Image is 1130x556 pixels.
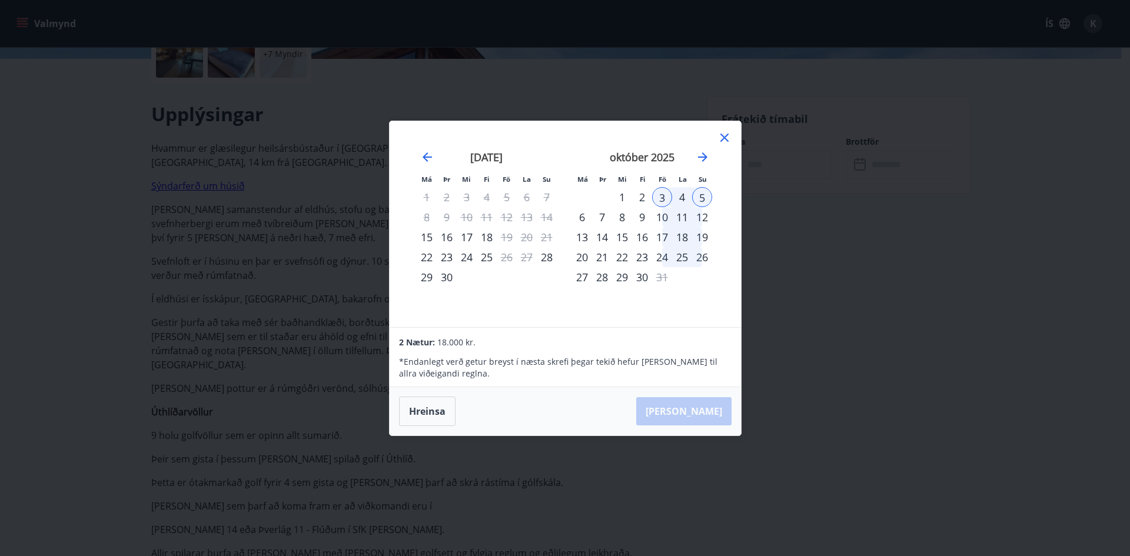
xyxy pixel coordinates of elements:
[462,175,471,184] small: Mi
[672,187,692,207] td: Selected. laugardagur, 4. október 2025
[599,175,606,184] small: Þr
[457,247,477,267] div: 24
[652,227,672,247] div: 17
[417,227,437,247] td: Choose mánudagur, 15. september 2025 as your check-in date. It’s available.
[572,207,592,227] div: 6
[612,247,632,267] td: Choose miðvikudagur, 22. október 2025 as your check-in date. It’s available.
[503,175,510,184] small: Fö
[632,187,652,207] div: 2
[692,187,712,207] td: Selected as end date. sunnudagur, 5. október 2025
[612,207,632,227] div: 8
[652,187,672,207] td: Selected as start date. föstudagur, 3. október 2025
[592,247,612,267] div: 21
[592,227,612,247] td: Choose þriðjudagur, 14. október 2025 as your check-in date. It’s available.
[457,187,477,207] td: Not available. miðvikudagur, 3. september 2025
[477,187,497,207] td: Not available. fimmtudagur, 4. september 2025
[417,267,437,287] div: 29
[672,207,692,227] div: 11
[470,150,503,164] strong: [DATE]
[417,207,437,227] td: Not available. mánudagur, 8. september 2025
[632,187,652,207] td: Choose fimmtudagur, 2. október 2025 as your check-in date. It’s available.
[417,267,437,287] td: Choose mánudagur, 29. september 2025 as your check-in date. It’s available.
[537,187,557,207] td: Not available. sunnudagur, 7. september 2025
[523,175,531,184] small: La
[612,227,632,247] td: Choose miðvikudagur, 15. október 2025 as your check-in date. It’s available.
[404,135,727,313] div: Calendar
[457,207,477,227] td: Not available. miðvikudagur, 10. september 2025
[497,247,517,267] div: Aðeins útritun í boði
[399,356,731,379] p: * Endanlegt verð getur breyst í næsta skrefi þegar tekið hefur [PERSON_NAME] til allra viðeigandi...
[497,227,517,247] div: Aðeins útritun í boði
[592,227,612,247] div: 14
[612,207,632,227] td: Choose miðvikudagur, 8. október 2025 as your check-in date. It’s available.
[484,175,490,184] small: Fi
[692,187,712,207] div: 5
[417,227,437,247] div: Aðeins innritun í boði
[537,247,557,267] td: Choose sunnudagur, 28. september 2025 as your check-in date. It’s available.
[672,247,692,267] td: Choose laugardagur, 25. október 2025 as your check-in date. It’s available.
[632,267,652,287] div: 30
[699,175,707,184] small: Su
[457,227,477,247] div: 17
[696,150,710,164] div: Move forward to switch to the next month.
[457,247,477,267] td: Choose miðvikudagur, 24. september 2025 as your check-in date. It’s available.
[592,207,612,227] td: Choose þriðjudagur, 7. október 2025 as your check-in date. It’s available.
[477,207,497,227] td: Not available. fimmtudagur, 11. september 2025
[618,175,627,184] small: Mi
[652,187,672,207] div: 3
[652,227,672,247] td: Choose föstudagur, 17. október 2025 as your check-in date. It’s available.
[399,337,435,348] span: 2 Nætur:
[572,227,592,247] td: Choose mánudagur, 13. október 2025 as your check-in date. It’s available.
[612,247,632,267] div: 22
[537,227,557,247] td: Not available. sunnudagur, 21. september 2025
[592,267,612,287] div: 28
[437,267,457,287] td: Choose þriðjudagur, 30. september 2025 as your check-in date. It’s available.
[497,207,517,227] td: Not available. föstudagur, 12. september 2025
[477,247,497,267] td: Choose fimmtudagur, 25. september 2025 as your check-in date. It’s available.
[672,187,692,207] div: 4
[692,247,712,267] td: Choose sunnudagur, 26. október 2025 as your check-in date. It’s available.
[417,187,437,207] td: Not available. mánudagur, 1. september 2025
[672,207,692,227] td: Choose laugardagur, 11. október 2025 as your check-in date. It’s available.
[612,227,632,247] div: 15
[672,227,692,247] td: Choose laugardagur, 18. október 2025 as your check-in date. It’s available.
[537,247,557,267] div: Aðeins innritun í boði
[632,227,652,247] td: Choose fimmtudagur, 16. október 2025 as your check-in date. It’s available.
[477,227,497,247] div: 18
[672,227,692,247] div: 18
[612,267,632,287] td: Choose miðvikudagur, 29. október 2025 as your check-in date. It’s available.
[692,207,712,227] div: 12
[652,267,672,287] td: Choose föstudagur, 31. október 2025 as your check-in date. It’s available.
[517,247,537,267] td: Not available. laugardagur, 27. september 2025
[417,247,437,267] div: Aðeins innritun í boði
[577,175,588,184] small: Má
[632,207,652,227] td: Choose fimmtudagur, 9. október 2025 as your check-in date. It’s available.
[692,227,712,247] div: 19
[592,247,612,267] td: Choose þriðjudagur, 21. október 2025 as your check-in date. It’s available.
[652,247,672,267] div: 24
[592,267,612,287] td: Choose þriðjudagur, 28. október 2025 as your check-in date. It’s available.
[659,175,666,184] small: Fö
[632,227,652,247] div: 16
[517,227,537,247] td: Not available. laugardagur, 20. september 2025
[652,267,672,287] div: Aðeins útritun í boði
[572,267,592,287] td: Choose mánudagur, 27. október 2025 as your check-in date. It’s available.
[437,227,457,247] div: 16
[437,247,457,267] td: Choose þriðjudagur, 23. september 2025 as your check-in date. It’s available.
[497,247,517,267] td: Choose föstudagur, 26. september 2025 as your check-in date. It’s available.
[497,227,517,247] td: Choose föstudagur, 19. september 2025 as your check-in date. It’s available.
[632,247,652,267] div: 23
[399,397,456,426] button: Hreinsa
[592,207,612,227] div: 7
[437,267,457,287] div: 30
[692,207,712,227] td: Choose sunnudagur, 12. október 2025 as your check-in date. It’s available.
[640,175,646,184] small: Fi
[679,175,687,184] small: La
[477,227,497,247] td: Choose fimmtudagur, 18. september 2025 as your check-in date. It’s available.
[457,227,477,247] td: Choose miðvikudagur, 17. september 2025 as your check-in date. It’s available.
[572,227,592,247] div: 13
[537,207,557,227] td: Not available. sunnudagur, 14. september 2025
[572,247,592,267] td: Choose mánudagur, 20. október 2025 as your check-in date. It’s available.
[437,227,457,247] td: Choose þriðjudagur, 16. september 2025 as your check-in date. It’s available.
[420,150,434,164] div: Move backward to switch to the previous month.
